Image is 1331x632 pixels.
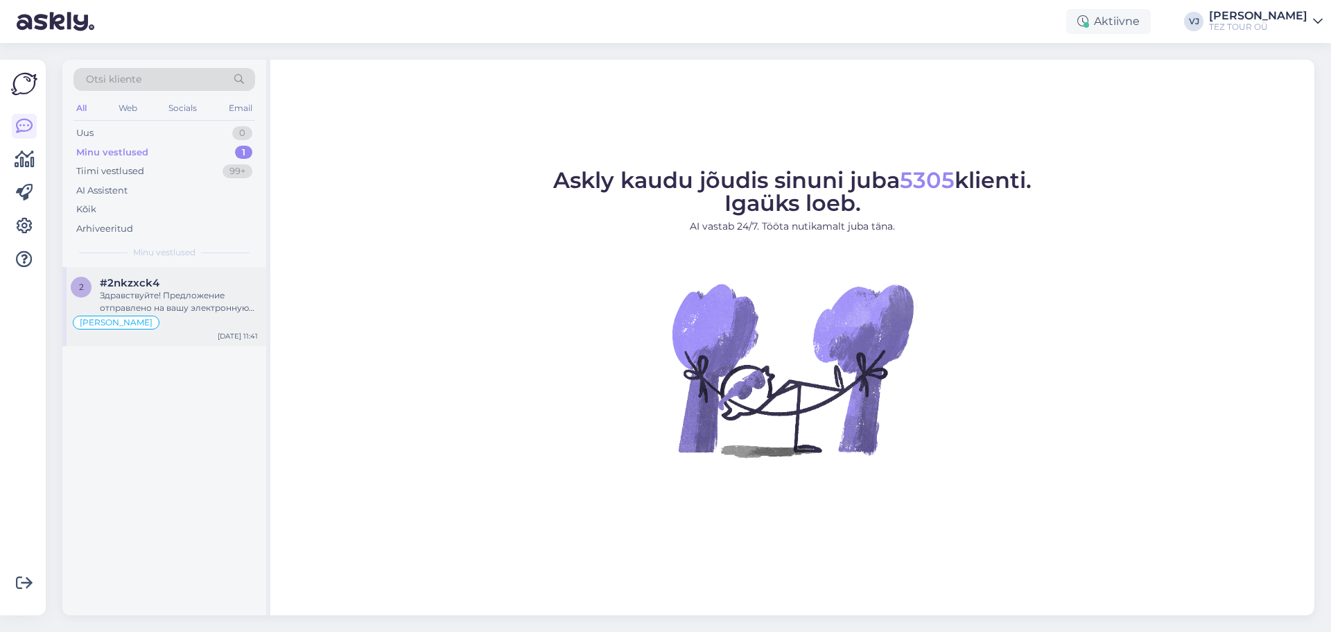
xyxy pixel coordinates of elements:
[76,126,94,140] div: Uus
[100,289,258,314] div: Здравствуйте! Предложение отправлено на вашу электронную почту. Я жду вашего выбора и деталей ваш...
[1184,12,1203,31] div: VJ
[76,146,148,160] div: Minu vestlused
[1209,10,1323,33] a: [PERSON_NAME]TEZ TOUR OÜ
[232,126,252,140] div: 0
[76,184,128,198] div: AI Assistent
[73,99,89,117] div: All
[86,72,141,87] span: Otsi kliente
[133,246,195,259] span: Minu vestlused
[1209,22,1307,33] div: TEZ TOUR OÜ
[166,99,200,117] div: Socials
[226,99,255,117] div: Email
[76,203,96,216] div: Kõik
[223,164,252,178] div: 99+
[11,71,37,97] img: Askly Logo
[553,219,1032,234] p: AI vastab 24/7. Tööta nutikamalt juba täna.
[900,166,955,194] span: 5305
[1209,10,1307,22] div: [PERSON_NAME]
[80,318,153,327] span: [PERSON_NAME]
[235,146,252,160] div: 1
[668,245,917,495] img: No Chat active
[116,99,140,117] div: Web
[100,277,159,289] span: #2nkzxck4
[79,282,84,292] span: 2
[76,164,144,178] div: Tiimi vestlused
[76,222,133,236] div: Arhiveeritud
[1066,9,1151,34] div: Aktiivne
[218,331,258,341] div: [DATE] 11:41
[553,166,1032,216] span: Askly kaudu jõudis sinuni juba klienti. Igaüks loeb.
